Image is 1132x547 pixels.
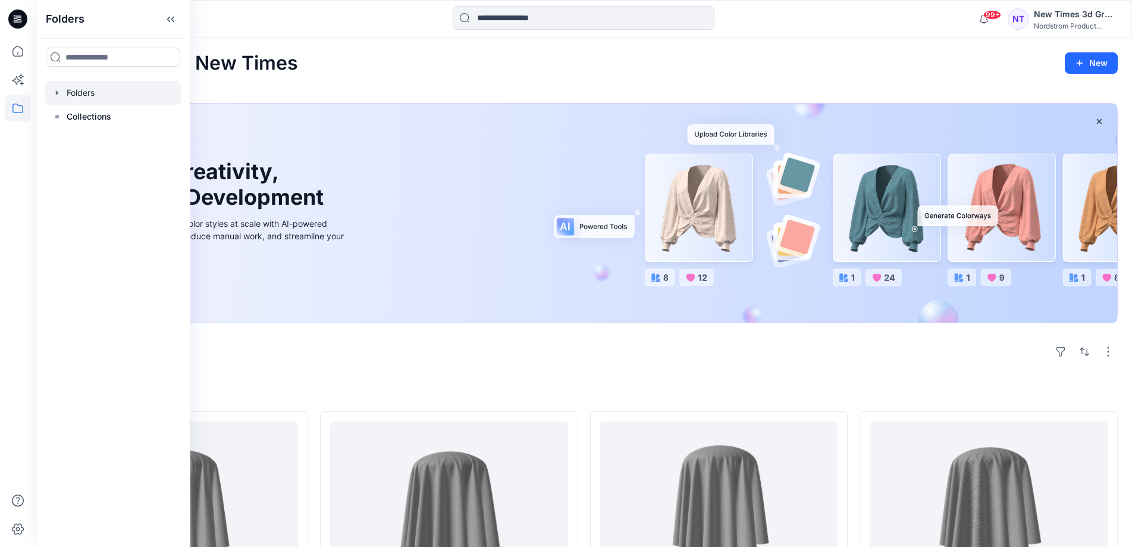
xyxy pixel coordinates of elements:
p: Collections [67,110,111,124]
div: Explore ideas faster and recolor styles at scale with AI-powered tools that boost creativity, red... [79,217,347,255]
span: 99+ [983,10,1001,20]
div: NT [1008,8,1029,30]
div: New Times 3d Group [1034,7,1117,21]
h1: Unleash Creativity, Speed Up Development [79,159,329,210]
h4: Styles [50,385,1118,399]
button: New [1065,52,1118,74]
div: Nordstrom Product... [1034,21,1117,30]
a: Discover more [79,269,347,293]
